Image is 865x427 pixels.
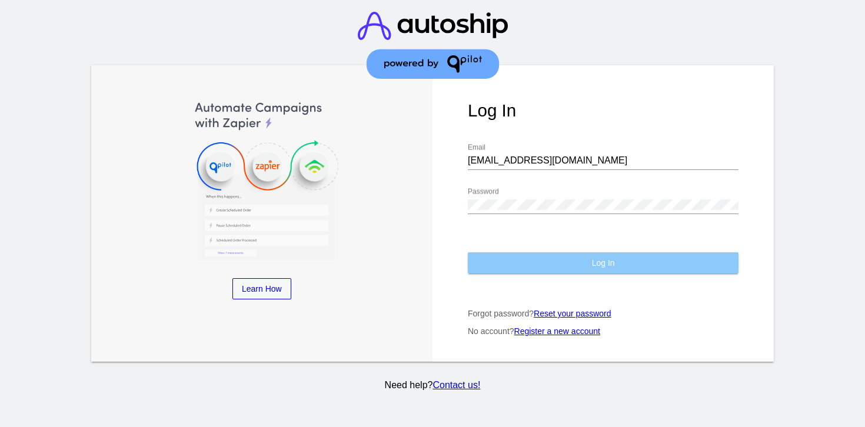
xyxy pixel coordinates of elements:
input: Email [468,155,738,166]
span: Learn How [242,284,282,293]
a: Contact us! [432,380,480,390]
span: Log In [592,258,615,268]
button: Log In [468,252,738,273]
a: Learn How [232,278,291,299]
h1: Log In [468,101,738,121]
p: Need help? [89,380,776,391]
p: No account? [468,326,738,336]
a: Register a new account [514,326,600,336]
a: Reset your password [534,309,611,318]
img: Automate Campaigns with Zapier, QPilot and Klaviyo [127,101,397,261]
p: Forgot password? [468,309,738,318]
